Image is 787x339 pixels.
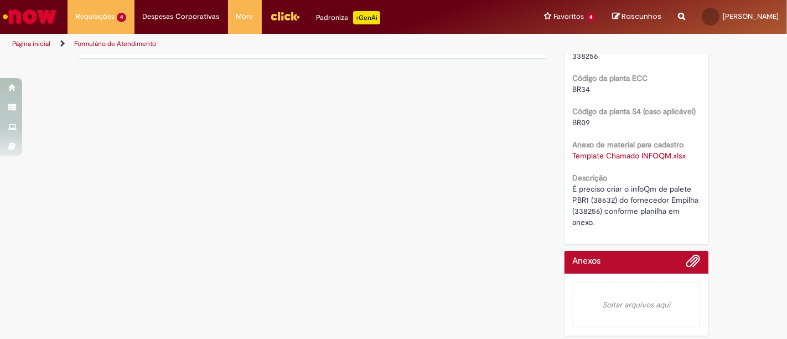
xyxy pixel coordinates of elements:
[573,151,686,161] a: Download de Template Chamado INFOQM.xlsx
[573,117,591,127] span: BR09
[586,13,596,22] span: 4
[573,73,648,83] b: Código da planta ECC
[12,39,50,48] a: Página inicial
[74,39,156,48] a: Formulário de Atendimento
[270,8,300,24] img: click_logo_yellow_360x200.png
[143,11,220,22] span: Despesas Corporativas
[573,173,608,183] b: Descrição
[723,12,779,21] span: [PERSON_NAME]
[573,184,701,227] span: É preciso criar o infoQm de palete PBR1 (38632) do fornecedor Empilha (338256) conforme planilha ...
[622,11,661,22] span: Rascunhos
[612,12,661,22] a: Rascunhos
[317,11,380,24] div: Padroniza
[8,34,516,54] ul: Trilhas de página
[353,11,380,24] p: +GenAi
[553,11,584,22] span: Favoritos
[573,51,599,61] span: 338256
[573,282,701,327] em: Soltar arquivos aqui
[573,106,696,116] b: Código da planta S4 (caso aplicável)
[573,256,601,266] h2: Anexos
[117,13,126,22] span: 4
[573,140,684,150] b: Anexo de material para cadastro
[76,11,115,22] span: Requisições
[1,6,58,28] img: ServiceNow
[686,254,700,274] button: Adicionar anexos
[573,84,591,94] span: BR34
[236,11,253,22] span: More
